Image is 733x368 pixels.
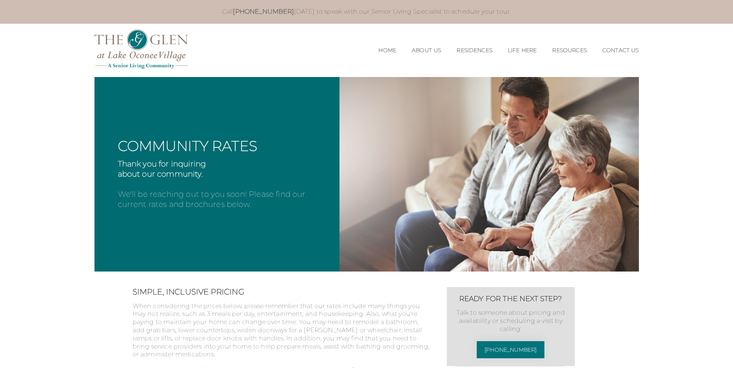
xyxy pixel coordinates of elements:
a: Residences [457,47,492,54]
a: About Us [412,47,441,54]
a: Life Here [508,47,537,54]
img: The Glen Lake Oconee Home [94,30,188,69]
a: [PHONE_NUMBER] [233,8,294,15]
h2: Community Rates [118,139,332,153]
p: Call [DATE] to speak with our Senior Living Specialist to schedule your tour. [102,8,631,16]
a: Resources [552,47,586,54]
strong: Simple, Inclusive Pricing [133,287,244,296]
a: [PHONE_NUMBER] [477,341,544,358]
p: Talk to someone about pricing and availability or scheduling a visit by calling: [455,309,567,333]
p: When considering the prices below, please remember that our rates include many things you may not... [133,302,431,367]
h3: Ready for the next step? [455,295,567,303]
a: Home [378,47,396,54]
a: Contact Us [602,47,639,54]
p: We'll be reaching out to you soon! Please find our current rates and brochures below. [118,159,332,209]
strong: Thank you for inquiring about our community. [118,159,206,179]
